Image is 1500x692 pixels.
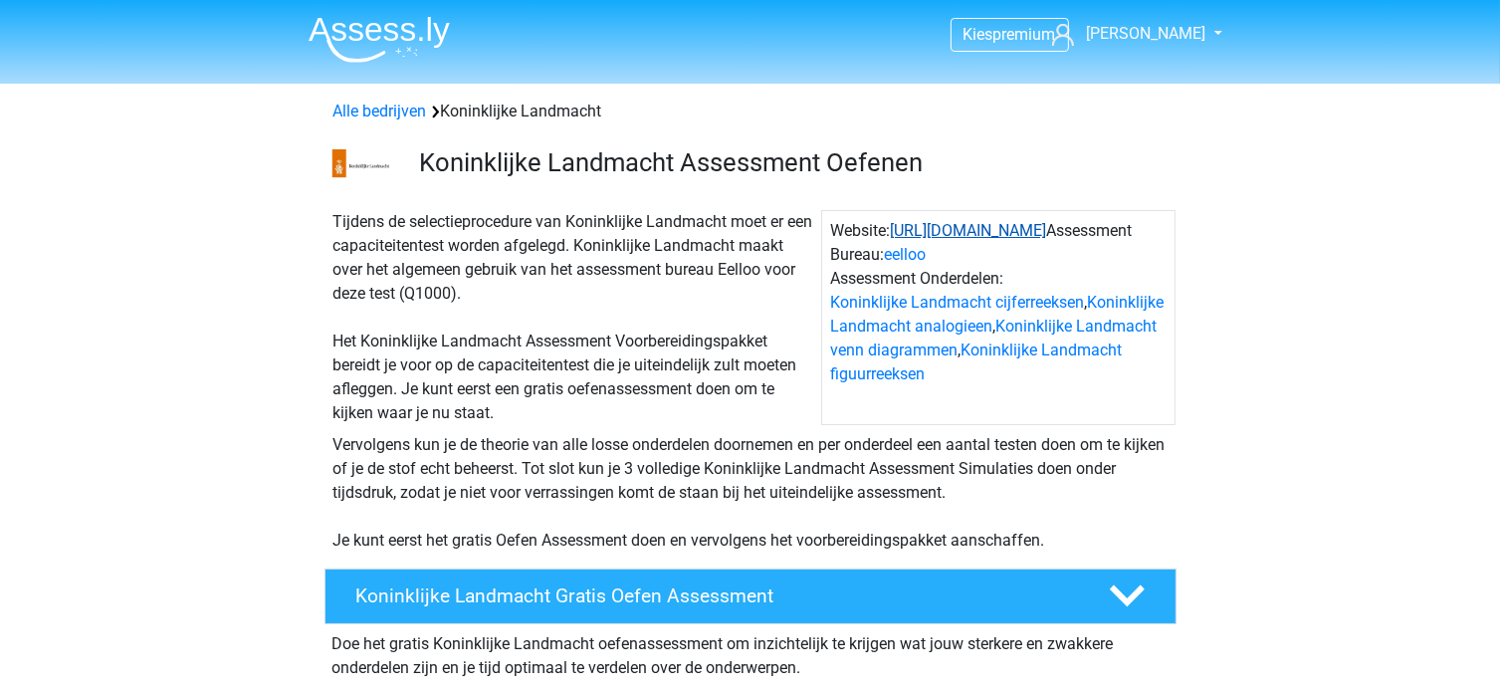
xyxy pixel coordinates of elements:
[1086,24,1205,43] span: [PERSON_NAME]
[821,210,1176,425] div: Website: Assessment Bureau: Assessment Onderdelen: , , ,
[830,341,1122,383] a: Koninklijke Landmacht figuurreeksen
[317,569,1184,624] a: Koninklijke Landmacht Gratis Oefen Assessment
[325,433,1176,553] div: Vervolgens kun je de theorie van alle losse onderdelen doornemen en per onderdeel een aantal test...
[830,293,1164,336] a: Koninklijke Landmacht analogieen
[964,25,993,44] span: Kies
[830,317,1157,359] a: Koninklijke Landmacht venn diagrammen
[356,584,1077,607] h4: Koninklijke Landmacht Gratis Oefen Assessment
[1044,22,1207,46] a: [PERSON_NAME]
[884,245,926,264] a: eelloo
[309,16,450,63] img: Assessly
[333,102,427,120] a: Alle bedrijven
[830,293,1084,312] a: Koninklijke Landmacht cijferreeksen
[419,147,1161,178] h3: Koninklijke Landmacht Assessment Oefenen
[890,221,1046,240] a: [URL][DOMAIN_NAME]
[952,21,1068,48] a: Kiespremium
[325,210,821,425] div: Tijdens de selectieprocedure van Koninklijke Landmacht moet er een capaciteitentest worden afgele...
[325,100,1176,123] div: Koninklijke Landmacht
[993,25,1056,44] span: premium
[324,624,1177,680] div: Doe het gratis Koninklijke Landmacht oefenassessment om inzichtelijk te krijgen wat jouw sterkere...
